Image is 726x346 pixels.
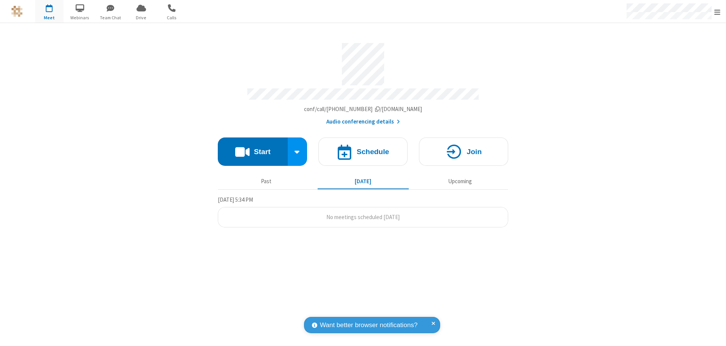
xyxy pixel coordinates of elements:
[35,14,64,21] span: Meet
[288,137,307,166] div: Start conference options
[218,37,508,126] section: Account details
[218,137,288,166] button: Start
[326,213,400,221] span: No meetings scheduled [DATE]
[318,137,408,166] button: Schedule
[158,14,186,21] span: Calls
[11,6,23,17] img: QA Selenium DO NOT DELETE OR CHANGE
[320,320,417,330] span: Want better browser notifications?
[414,174,506,188] button: Upcoming
[304,105,422,113] span: Copy my meeting room link
[127,14,155,21] span: Drive
[254,148,270,155] h4: Start
[304,105,422,114] button: Copy my meeting room linkCopy my meeting room link
[318,174,409,188] button: [DATE]
[419,137,508,166] button: Join
[218,195,508,228] section: Today's Meetings
[221,174,312,188] button: Past
[218,196,253,203] span: [DATE] 5:34 PM
[326,117,400,126] button: Audio conferencing details
[66,14,94,21] span: Webinars
[467,148,482,155] h4: Join
[357,148,389,155] h4: Schedule
[96,14,125,21] span: Team Chat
